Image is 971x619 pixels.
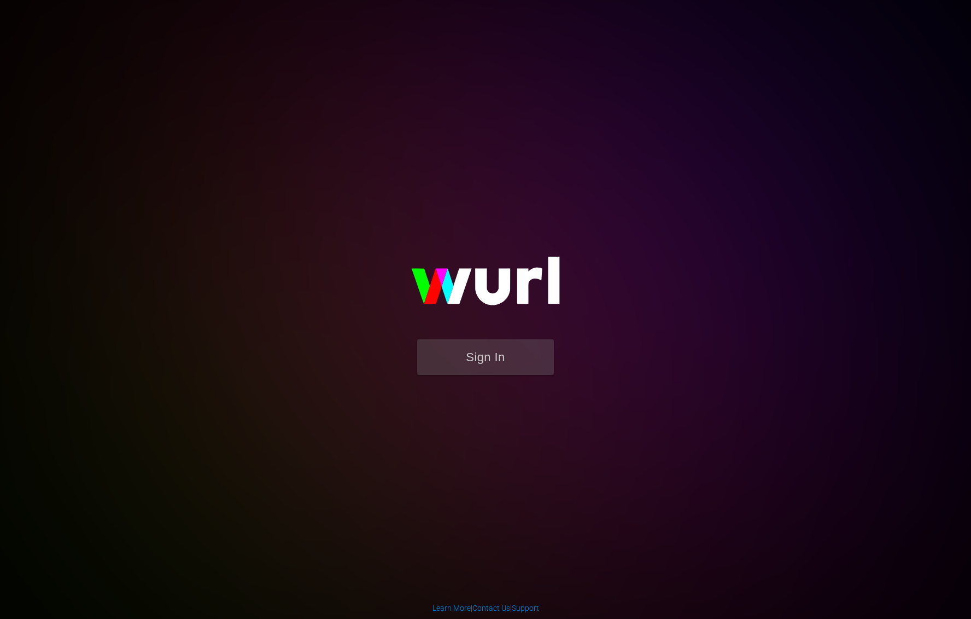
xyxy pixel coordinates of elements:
button: Sign In [417,339,554,375]
div: | | [432,603,539,614]
img: wurl-logo-on-black-223613ac3d8ba8fe6dc639794a292ebdb59501304c7dfd60c99c58986ef67473.svg [376,233,595,339]
a: Support [512,604,539,612]
a: Learn More [432,604,471,612]
a: Contact Us [472,604,510,612]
